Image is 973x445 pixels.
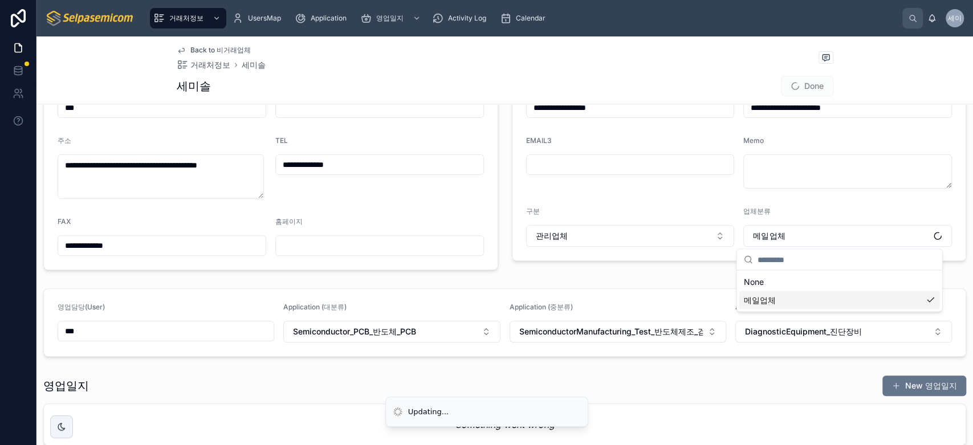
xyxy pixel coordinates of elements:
[526,225,735,247] button: Select Button
[408,406,449,418] div: Updating...
[311,14,347,23] span: Application
[510,321,726,342] button: Select Button
[448,14,486,23] span: Activity Log
[177,59,230,71] a: 거래처정보
[743,207,771,215] span: 업체분류
[242,59,266,71] a: 세미솔
[291,8,355,28] a: Application
[516,14,545,23] span: Calendar
[177,78,211,94] h1: 세미솔
[510,303,573,311] span: Application (중분류)
[190,59,230,71] span: 거래처정보
[275,217,303,226] span: 홈페이지
[735,303,799,311] span: Application (소분류)
[376,14,404,23] span: 영업일지
[737,270,942,311] div: Suggestions
[743,136,764,145] span: Memo
[739,272,940,291] div: None
[536,230,568,242] span: 관리업체
[58,136,71,145] span: 주소
[46,9,135,27] img: App logo
[248,14,281,23] span: UsersMap
[526,136,552,145] span: EMAIL3
[169,14,203,23] span: 거래처정보
[144,6,902,31] div: scrollable content
[948,14,962,23] span: 세이
[744,294,776,305] span: 메일업체
[882,375,966,396] button: New 영업일지
[429,8,494,28] a: Activity Log
[150,8,226,28] a: 거래처정보
[519,326,703,337] span: SemiconductorManufacturing_Test_반도체제조_검사장비
[283,321,500,342] button: Select Button
[58,217,71,226] span: FAX
[526,207,540,215] span: 구분
[177,46,251,55] a: Back to 비거래업체
[190,46,251,55] span: Back to 비거래업체
[229,8,289,28] a: UsersMap
[496,8,553,28] a: Calendar
[43,378,89,394] h1: 영업일지
[283,303,347,311] span: Application (대분류)
[293,326,416,337] span: Semiconductor_PCB_반도체_PCB
[743,225,952,247] button: Select Button
[275,136,288,145] span: TEL
[357,8,426,28] a: 영업일지
[735,321,952,342] button: Select Button
[745,326,862,337] span: DiagnosticEquipment_진단장비
[58,303,105,311] span: 영업담당(User)
[753,230,785,242] span: 메일업체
